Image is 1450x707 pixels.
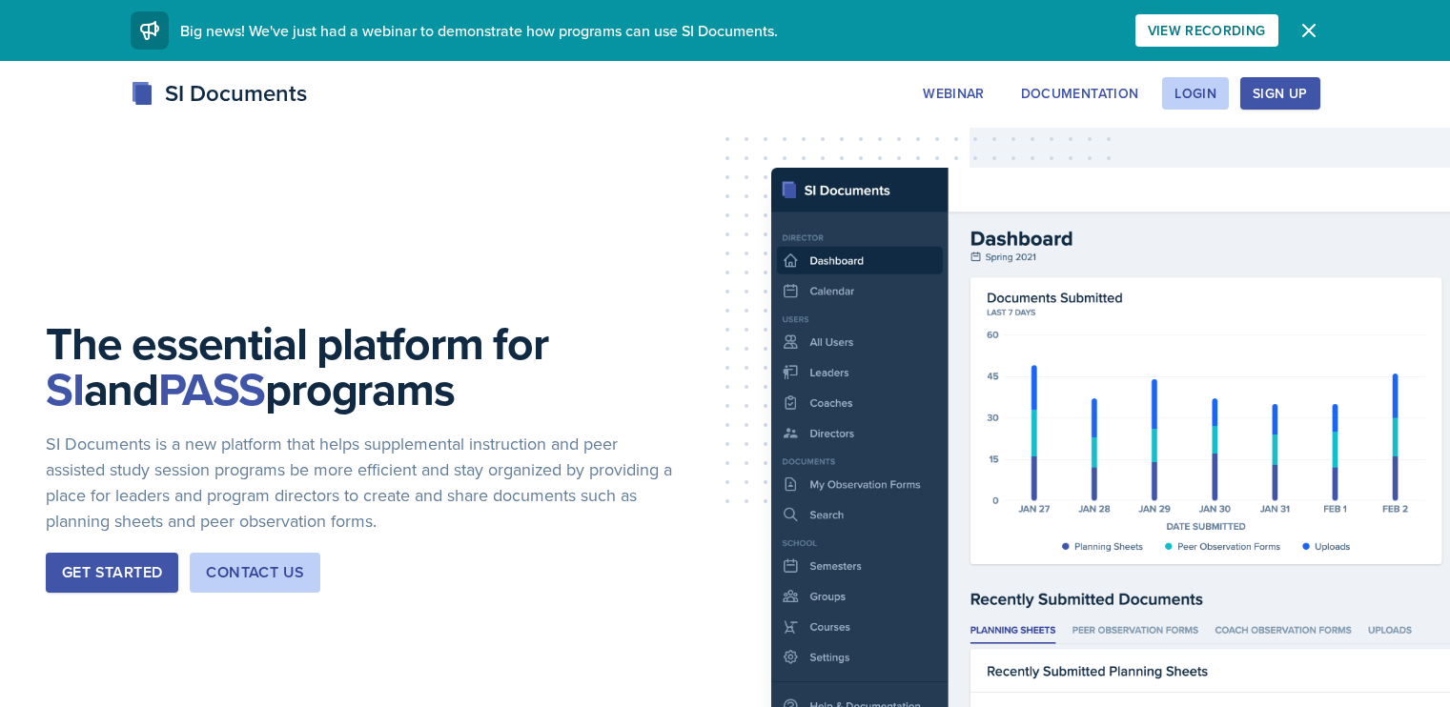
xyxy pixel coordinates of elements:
[1009,77,1152,110] button: Documentation
[1021,86,1139,101] div: Documentation
[923,86,984,101] div: Webinar
[1135,14,1278,47] button: View Recording
[206,561,304,584] div: Contact Us
[1253,86,1307,101] div: Sign Up
[46,553,178,593] button: Get Started
[910,77,996,110] button: Webinar
[1148,23,1266,38] div: View Recording
[190,553,320,593] button: Contact Us
[1174,86,1216,101] div: Login
[1240,77,1319,110] button: Sign Up
[131,76,307,111] div: SI Documents
[1162,77,1229,110] button: Login
[62,561,162,584] div: Get Started
[180,20,778,41] span: Big news! We've just had a webinar to demonstrate how programs can use SI Documents.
